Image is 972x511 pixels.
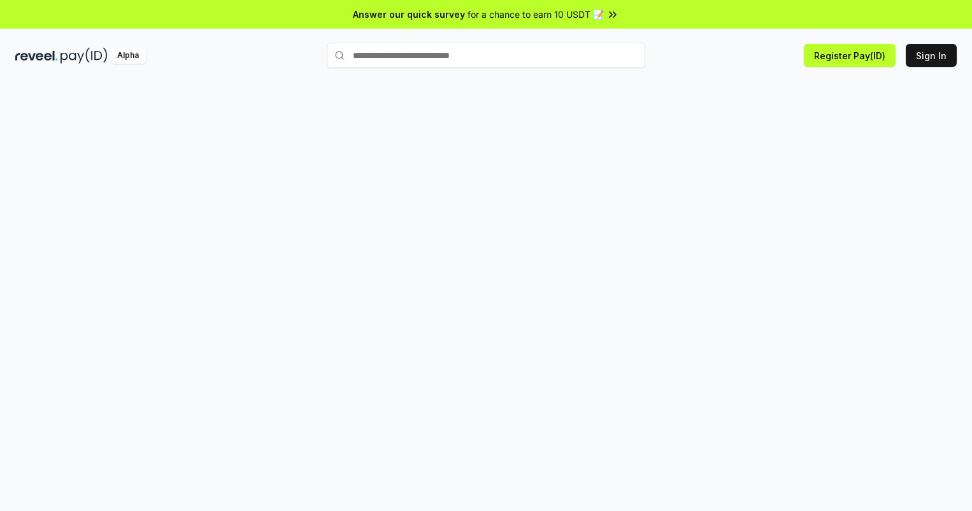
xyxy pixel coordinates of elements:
[110,48,146,64] div: Alpha
[804,44,896,67] button: Register Pay(ID)
[353,8,465,21] span: Answer our quick survey
[15,48,58,64] img: reveel_dark
[906,44,957,67] button: Sign In
[61,48,108,64] img: pay_id
[468,8,604,21] span: for a chance to earn 10 USDT 📝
